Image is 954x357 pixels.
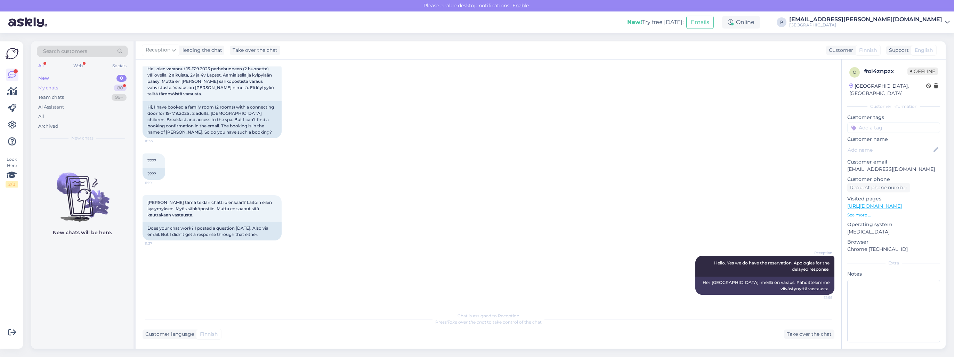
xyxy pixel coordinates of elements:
p: Notes [847,270,940,278]
div: Take over the chat [230,46,280,55]
a: [EMAIL_ADDRESS][PERSON_NAME][DOMAIN_NAME][GEOGRAPHIC_DATA] [789,17,950,28]
div: All [37,61,45,70]
b: New! [627,19,642,25]
p: Operating system [847,221,940,228]
div: Customer language [143,331,194,338]
p: [MEDICAL_DATA] [847,228,940,236]
span: 11:37 [145,241,171,246]
div: All [38,113,44,120]
span: Hello. Yes we do have the reservation. Apologies for the delayed response. [714,260,831,272]
div: 99+ [112,94,127,101]
div: ???? [143,168,165,180]
div: 0 [116,75,127,82]
p: [EMAIL_ADDRESS][DOMAIN_NAME] [847,166,940,173]
span: Offline [907,68,938,75]
div: Try free [DATE]: [627,18,684,26]
div: New [38,75,49,82]
div: [EMAIL_ADDRESS][PERSON_NAME][DOMAIN_NAME] [789,17,942,22]
div: Request phone number [847,183,910,192]
span: English [915,47,933,54]
p: Visited pages [847,195,940,203]
span: 12:55 [806,295,832,300]
div: Team chats [38,94,64,101]
a: [URL][DOMAIN_NAME] [847,203,902,209]
div: # oi4znpzx [864,67,907,76]
div: [GEOGRAPHIC_DATA], [GEOGRAPHIC_DATA] [849,82,926,97]
button: Emails [686,16,714,29]
input: Add a tag [847,122,940,133]
div: Does your chat work? I posted a question [DATE]. Also via email. But I didn't get a response thro... [143,222,282,240]
div: 80 [114,85,127,92]
span: Reception [146,46,170,54]
p: See more ... [847,212,940,218]
p: Chrome [TECHNICAL_ID] [847,246,940,253]
div: AI Assistant [38,104,64,111]
div: [GEOGRAPHIC_DATA] [789,22,942,28]
div: Web [72,61,84,70]
div: Hi, I have booked a family room (2 rooms) with a connecting door for 15-17.9.2025 . 2 adults, [DE... [143,101,282,138]
p: New chats will be here. [53,229,112,236]
div: Hei. [GEOGRAPHIC_DATA], meillä on varaus. Pahoittelemme viivästynyttä vastausta. [695,277,834,295]
img: No chats [31,160,134,223]
div: My chats [38,85,58,92]
span: New chats [71,135,94,141]
span: [PERSON_NAME] tämä teidän chatti olenkaan? Laitoin eilen kysymyksen. Myös sähköpostiin. Mutta en ... [147,200,273,217]
span: Finnish [200,331,218,338]
input: Add name [848,146,932,154]
div: Look Here [6,156,18,188]
span: 11:19 [145,180,171,185]
div: leading the chat [180,47,222,54]
p: Customer name [847,136,940,143]
div: Customer [826,47,853,54]
p: Browser [847,238,940,246]
span: Finnish [859,47,877,54]
div: Customer information [847,103,940,110]
span: Enable [510,2,531,9]
div: P [777,17,786,27]
div: Extra [847,260,940,266]
span: Chat is assigned to Reception [458,313,519,318]
div: Archived [38,123,58,130]
span: Reception [806,250,832,255]
span: Hei, olen varannut 15-17.9.2025 perhehuoneen (2 huonetta) väliovella. 2 aikuista, 2v ja 4v Lapset... [147,66,275,96]
div: Online [722,16,760,29]
span: 10:57 [145,138,171,144]
span: ???? [147,158,156,163]
div: Support [886,47,909,54]
div: 2 / 3 [6,181,18,188]
span: o [853,70,856,75]
span: Press to take control of the chat [435,319,542,325]
p: Customer email [847,158,940,166]
div: Socials [111,61,128,70]
p: Customer tags [847,114,940,121]
p: Customer phone [847,176,940,183]
img: Askly Logo [6,47,19,60]
span: Search customers [43,48,87,55]
i: 'Take over the chat' [447,319,487,325]
div: Take over the chat [784,330,834,339]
